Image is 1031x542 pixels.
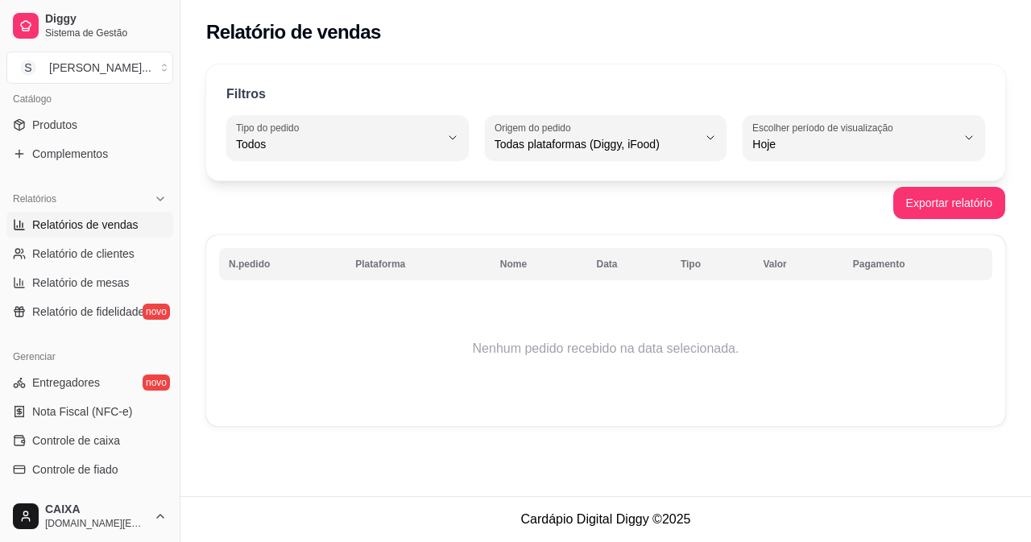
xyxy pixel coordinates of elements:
a: Complementos [6,141,173,167]
a: Produtos [6,112,173,138]
div: Catálogo [6,86,173,112]
footer: Cardápio Digital Diggy © 2025 [180,496,1031,542]
span: Complementos [32,146,108,162]
p: Filtros [226,85,266,104]
th: Plataforma [346,248,491,280]
span: Relatórios de vendas [32,217,139,233]
a: Controle de fiado [6,457,173,482]
span: [DOMAIN_NAME][EMAIL_ADDRESS][DOMAIN_NAME] [45,517,147,530]
span: Hoje [752,136,956,152]
button: Select a team [6,52,173,84]
span: Nota Fiscal (NFC-e) [32,403,132,420]
span: Relatório de mesas [32,275,130,291]
span: Entregadores [32,374,100,391]
h2: Relatório de vendas [206,19,381,45]
a: DiggySistema de Gestão [6,6,173,45]
td: Nenhum pedido recebido na data selecionada. [219,284,992,413]
span: Controle de caixa [32,432,120,449]
span: Relatório de clientes [32,246,135,262]
span: Produtos [32,117,77,133]
div: Gerenciar [6,344,173,370]
a: Relatórios de vendas [6,212,173,238]
span: Controle de fiado [32,461,118,478]
a: Controle de caixa [6,428,173,453]
span: S [20,60,36,76]
button: Escolher período de visualizaçãoHoje [743,115,985,160]
button: Exportar relatório [893,187,1005,219]
span: Relatório de fidelidade [32,304,144,320]
button: Origem do pedidoTodas plataformas (Diggy, iFood) [485,115,727,160]
label: Escolher período de visualização [752,121,898,134]
th: Valor [753,248,843,280]
label: Origem do pedido [495,121,576,134]
button: CAIXA[DOMAIN_NAME][EMAIL_ADDRESS][DOMAIN_NAME] [6,497,173,536]
span: Sistema de Gestão [45,27,167,39]
th: Pagamento [843,248,992,280]
a: Cupons [6,486,173,511]
th: Data [587,248,671,280]
span: CAIXA [45,503,147,517]
div: [PERSON_NAME] ... [49,60,151,76]
span: Todos [236,136,440,152]
th: Tipo [671,248,754,280]
label: Tipo do pedido [236,121,304,134]
a: Relatório de fidelidadenovo [6,299,173,325]
th: N.pedido [219,248,346,280]
a: Relatório de mesas [6,270,173,296]
th: Nome [491,248,587,280]
a: Entregadoresnovo [6,370,173,395]
span: Diggy [45,12,167,27]
span: Relatórios [13,192,56,205]
span: Todas plataformas (Diggy, iFood) [495,136,698,152]
button: Tipo do pedidoTodos [226,115,469,160]
a: Nota Fiscal (NFC-e) [6,399,173,424]
a: Relatório de clientes [6,241,173,267]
